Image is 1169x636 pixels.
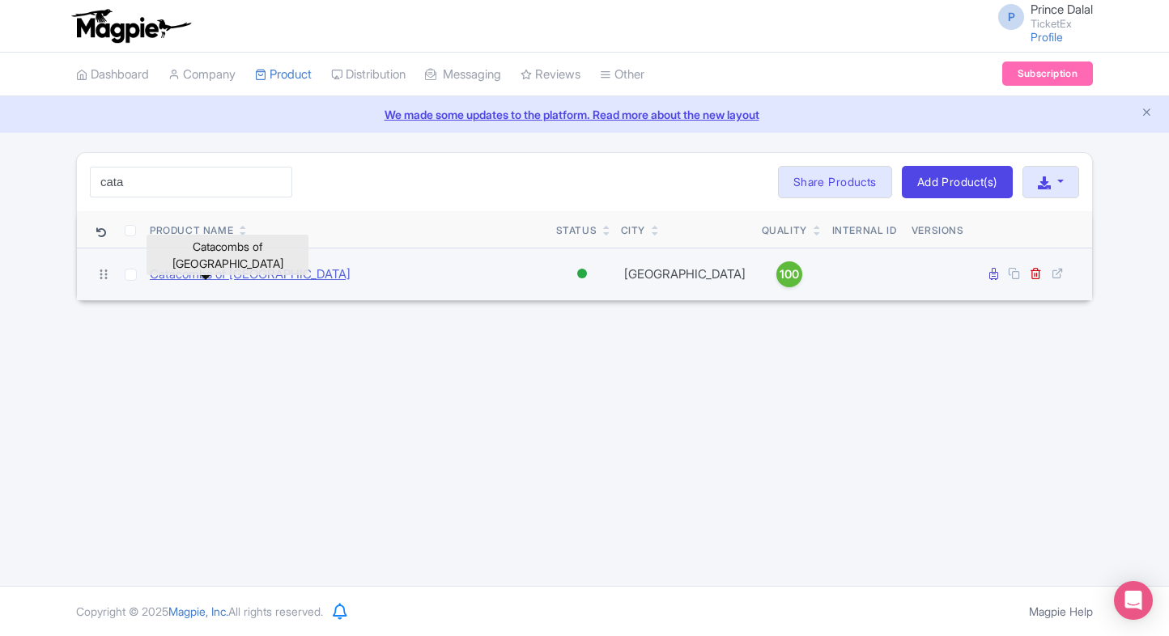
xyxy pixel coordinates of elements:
a: Other [600,53,644,97]
small: TicketEx [1031,19,1093,29]
a: Dashboard [76,53,149,97]
th: Versions [905,211,971,248]
div: Status [556,223,597,238]
div: Open Intercom Messenger [1114,581,1153,620]
a: Messaging [425,53,501,97]
a: We made some updates to the platform. Read more about the new layout [10,106,1159,123]
input: Search product name, city, or interal id [90,167,292,197]
span: Magpie, Inc. [168,604,228,618]
a: Subscription [1002,61,1093,86]
a: Company [168,53,236,97]
span: 100 [780,265,799,283]
a: Product [255,53,312,97]
a: Profile [1031,30,1063,44]
a: P Prince Dalal TicketEx [988,3,1093,29]
a: Magpie Help [1029,604,1093,618]
button: Close announcement [1141,104,1153,123]
a: Reviews [521,53,580,97]
div: Catacombs of [GEOGRAPHIC_DATA] [147,235,308,275]
a: Add Product(s) [902,166,1013,198]
div: Quality [762,223,807,238]
a: Share Products [778,166,892,198]
div: City [621,223,645,238]
div: Active [574,262,590,286]
div: Copyright © 2025 All rights reserved. [66,603,333,620]
span: P [998,4,1024,30]
span: Prince Dalal [1031,2,1093,17]
td: [GEOGRAPHIC_DATA] [614,248,755,300]
div: Product Name [150,223,233,238]
img: logo-ab69f6fb50320c5b225c76a69d11143b.png [68,8,193,44]
a: 100 [762,261,817,287]
th: Internal ID [823,211,905,248]
a: Distribution [331,53,406,97]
